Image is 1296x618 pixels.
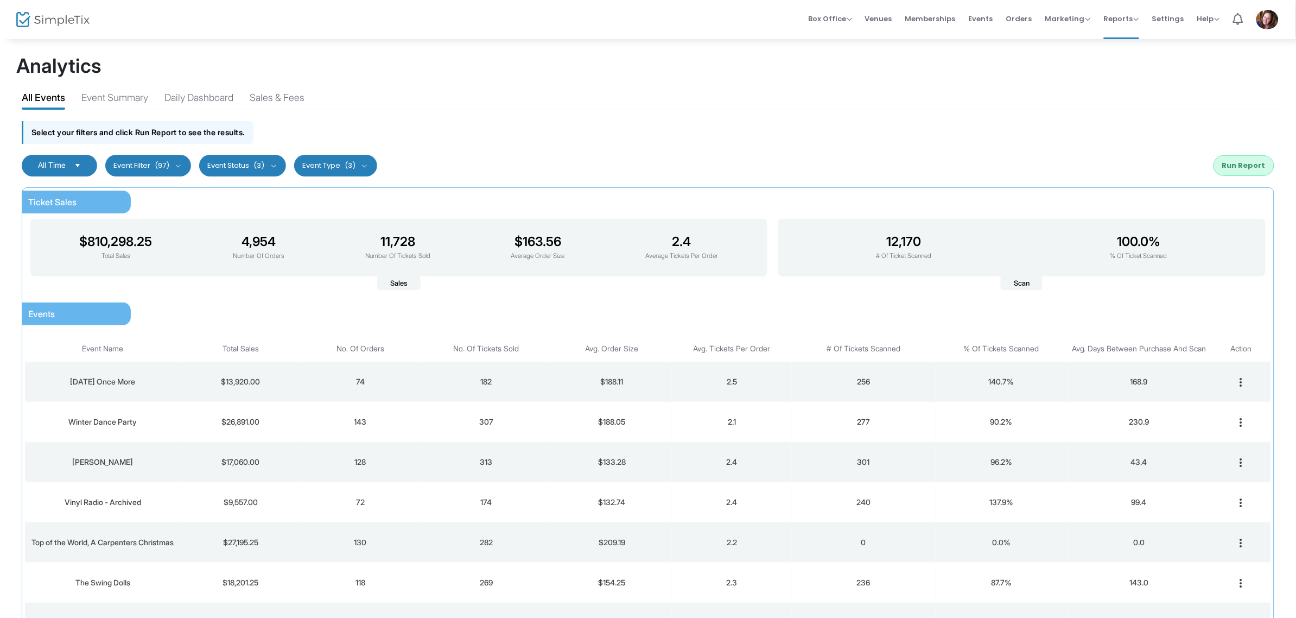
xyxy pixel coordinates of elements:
[1129,417,1149,426] span: 230.9
[75,578,130,587] span: The Swing Dolls
[598,457,626,466] span: $133.28
[1001,276,1043,291] span: Scan
[599,578,626,587] span: $154.25
[221,417,259,426] span: $26,891.00
[857,578,871,587] span: 236
[511,234,565,249] h3: $163.56
[421,336,552,362] th: No. Of Tickets Sold
[22,90,65,109] div: All Events
[1045,14,1091,24] span: Marketing
[645,234,718,249] h3: 2.4
[223,578,258,587] span: $18,201.25
[1235,416,1248,429] mat-icon: more_vert
[480,497,492,507] span: 174
[969,5,993,33] span: Events
[1235,456,1248,469] mat-icon: more_vert
[354,417,367,426] span: 143
[727,497,738,507] span: 2.4
[1152,5,1184,33] span: Settings
[1110,251,1167,261] p: % Of Ticket Scanned
[105,155,191,176] button: Event Filter(97)
[82,344,124,354] span: Event Name
[1130,578,1149,587] span: 143.0
[79,234,152,249] h3: $810,298.25
[1235,537,1248,550] mat-icon: more_vert
[254,161,265,170] span: (3)
[1134,538,1145,547] span: 0.0
[354,538,367,547] span: 130
[480,457,492,466] span: 313
[808,14,852,24] span: Box Office
[1130,377,1148,386] span: 168.9
[876,251,931,261] p: # Of Ticket Scanned
[856,497,871,507] span: 240
[992,538,1011,547] span: 0.0%
[480,578,493,587] span: 269
[991,578,1012,587] span: 87.7%
[28,308,55,319] span: Events
[1214,155,1274,176] button: Run Report
[199,155,287,176] button: Event Status(3)
[1072,344,1206,354] span: Avg. Days Between Purchase And Scan
[599,497,626,507] span: $132.74
[356,377,365,386] span: 74
[223,538,258,547] span: $27,195.25
[233,251,284,261] p: Number Of Orders
[861,538,866,547] span: 0
[32,538,174,547] span: Top of the World, A Carpenters Christmas
[989,377,1014,386] span: 140.7%
[16,54,1280,78] h1: Analytics
[233,234,284,249] h3: 4,954
[727,377,737,386] span: 2.5
[365,234,430,249] h3: 11,728
[70,161,85,170] button: Select
[28,197,77,207] span: Ticket Sales
[694,344,771,354] span: Avg. Tickets Per Order
[224,497,258,507] span: $9,557.00
[69,417,137,426] span: Winter Dance Party
[164,90,233,109] div: Daily Dashboard
[1235,496,1248,509] mat-icon: more_vert
[480,377,492,386] span: 182
[1132,497,1147,507] span: 99.4
[377,276,421,291] span: Sales
[857,417,870,426] span: 277
[511,251,565,261] p: Average Order Size
[727,457,738,466] span: 2.4
[479,417,493,426] span: 307
[586,344,639,354] span: Avg. Order Size
[73,457,134,466] span: [PERSON_NAME]
[1197,14,1220,24] span: Help
[827,344,900,354] span: # Of Tickets Scanned
[876,234,931,249] h3: 12,170
[857,377,870,386] span: 256
[728,417,736,426] span: 2.1
[221,377,260,386] span: $13,920.00
[223,344,259,354] span: Total Sales
[727,578,738,587] span: 2.3
[905,5,956,33] span: Memberships
[81,90,148,109] div: Event Summary
[599,417,626,426] span: $188.05
[990,457,1012,466] span: 96.2%
[1211,336,1271,362] th: Action
[645,251,718,261] p: Average Tickets Per Order
[38,160,66,169] span: All Time
[22,121,253,143] div: Select your filters and click Run Report to see the results.
[71,377,136,386] span: [DATE] Once More
[964,344,1039,354] span: % Of Tickets Scanned
[599,538,625,547] span: $209.19
[345,161,355,170] span: (3)
[1006,5,1032,33] span: Orders
[1104,14,1139,24] span: Reports
[865,5,892,33] span: Venues
[1235,376,1248,389] mat-icon: more_vert
[1131,457,1147,466] span: 43.4
[79,251,152,261] p: Total Sales
[356,497,365,507] span: 72
[727,538,737,547] span: 2.2
[65,497,141,507] span: Vinyl Radio - Archived
[250,90,304,109] div: Sales & Fees
[1235,577,1248,590] mat-icon: more_vert
[294,155,377,176] button: Event Type(3)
